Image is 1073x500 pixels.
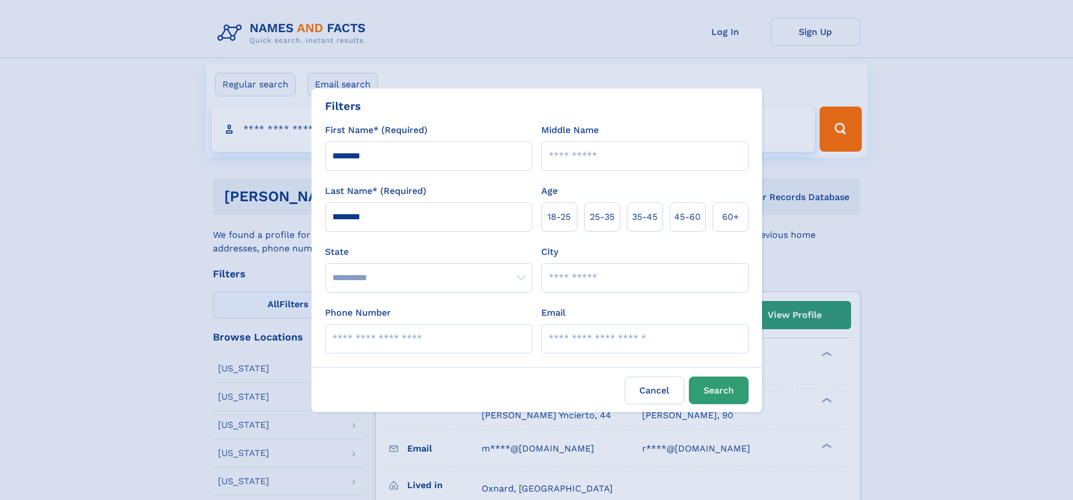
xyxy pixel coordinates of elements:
[325,245,532,259] label: State
[541,184,558,198] label: Age
[632,210,657,224] span: 35‑45
[541,245,558,259] label: City
[625,377,684,404] label: Cancel
[689,377,749,404] button: Search
[541,123,599,137] label: Middle Name
[325,98,361,114] div: Filters
[541,306,566,320] label: Email
[674,210,701,224] span: 45‑60
[325,123,428,137] label: First Name* (Required)
[325,306,391,320] label: Phone Number
[722,210,739,224] span: 60+
[325,184,426,198] label: Last Name* (Required)
[590,210,615,224] span: 25‑35
[547,210,571,224] span: 18‑25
